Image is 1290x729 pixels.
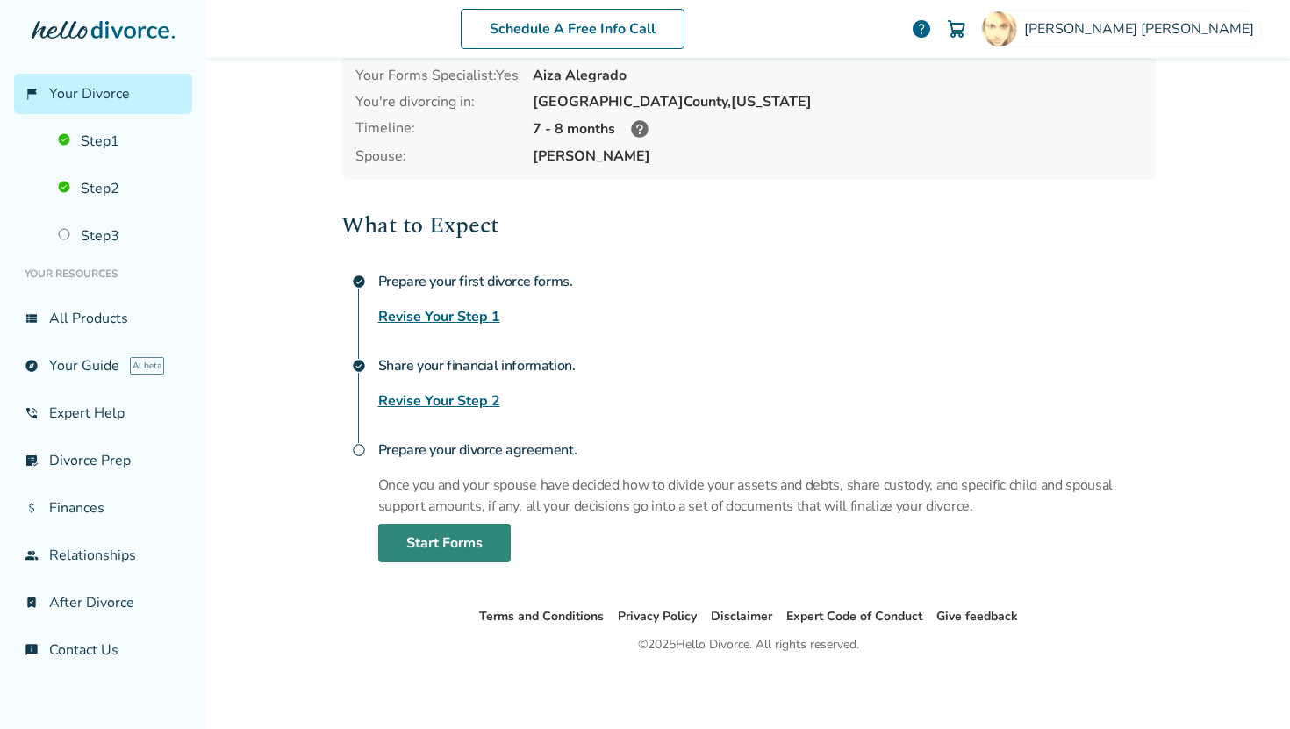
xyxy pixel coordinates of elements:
a: Revise Your Step 2 [378,390,500,411]
span: [PERSON_NAME] [PERSON_NAME] [1024,19,1261,39]
a: list_alt_checkDivorce Prep [14,440,192,481]
a: Expert Code of Conduct [786,608,922,625]
p: Once you and your spouse have decided how to divide your assets and debts, share custody, and spe... [378,475,1156,517]
span: check_circle [352,275,366,289]
li: Your Resources [14,256,192,291]
a: Schedule A Free Info Call [461,9,684,49]
span: check_circle [352,359,366,373]
span: flag_2 [25,87,39,101]
span: group [25,548,39,562]
iframe: Chat Widget [1202,645,1290,729]
a: phone_in_talkExpert Help [14,393,192,433]
div: © 2025 Hello Divorce. All rights reserved. [638,634,859,655]
img: Cart [946,18,967,39]
span: explore [25,359,39,373]
span: phone_in_talk [25,406,39,420]
div: Timeline: [355,118,519,139]
a: Step3 [47,216,192,256]
span: radio_button_unchecked [352,443,366,457]
a: Step1 [47,121,192,161]
div: Your Forms Specialist: Yes [355,66,519,85]
a: exploreYour GuideAI beta [14,346,192,386]
span: [PERSON_NAME] [533,147,1142,166]
div: Aiza Alegrado [533,66,1142,85]
a: chat_infoContact Us [14,630,192,670]
div: You're divorcing in: [355,92,519,111]
span: chat_info [25,643,39,657]
img: Kara Clapp Connelly [982,11,1017,46]
div: 7 - 8 months [533,118,1142,139]
a: view_listAll Products [14,298,192,339]
span: bookmark_check [25,596,39,610]
h4: Share your financial information. [378,348,1156,383]
a: Step2 [47,168,192,209]
a: help [911,18,932,39]
a: Terms and Conditions [479,608,604,625]
h2: What to Expect [341,208,1156,243]
a: Privacy Policy [618,608,697,625]
li: Disclaimer [711,606,772,627]
li: Give feedback [936,606,1018,627]
a: Revise Your Step 1 [378,306,500,327]
a: bookmark_checkAfter Divorce [14,582,192,623]
h4: Prepare your first divorce forms. [378,264,1156,299]
div: [GEOGRAPHIC_DATA] County, [US_STATE] [533,92,1142,111]
a: attach_moneyFinances [14,488,192,528]
span: view_list [25,311,39,325]
span: Your Divorce [49,84,130,104]
h4: Prepare your divorce agreement. [378,432,1156,468]
span: Spouse: [355,147,519,166]
a: groupRelationships [14,535,192,575]
span: AI beta [130,357,164,375]
span: attach_money [25,501,39,515]
span: list_alt_check [25,454,39,468]
a: Start Forms [378,524,511,562]
a: flag_2Your Divorce [14,74,192,114]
